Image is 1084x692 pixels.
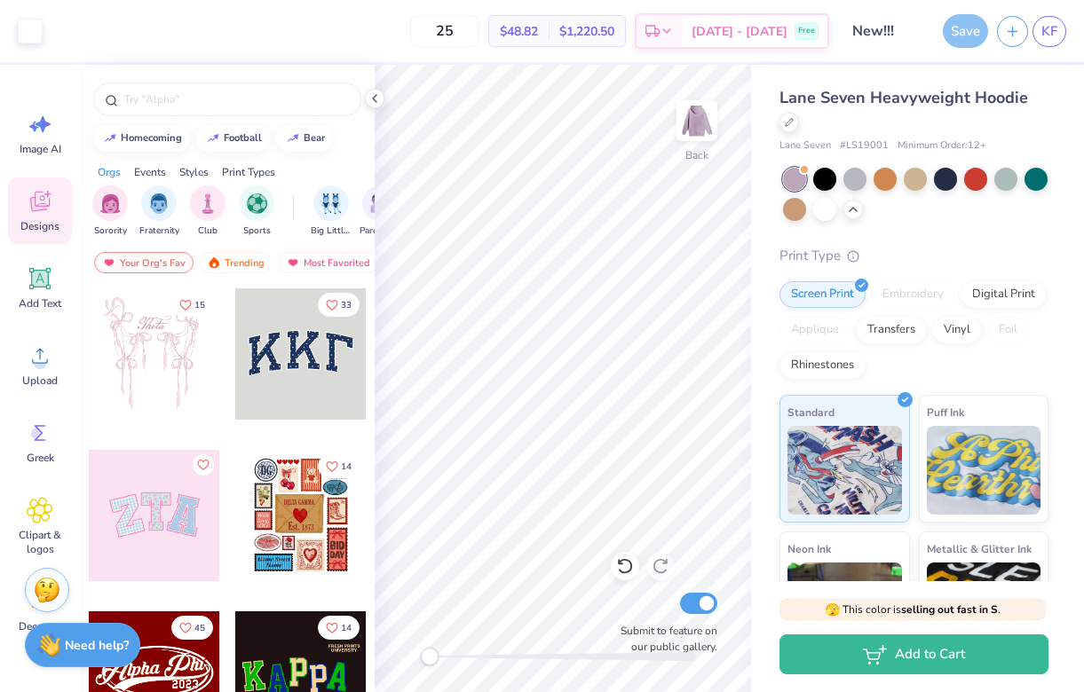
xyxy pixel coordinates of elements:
[611,623,717,655] label: Submit to feature on our public gallery.
[341,624,352,633] span: 14
[798,25,815,37] span: Free
[276,125,333,152] button: bear
[901,602,998,617] strong: selling out fast in S
[190,185,226,238] div: filter for Club
[100,193,121,214] img: Sorority Image
[500,22,538,41] span: $48.82
[22,374,58,388] span: Upload
[194,624,205,633] span: 45
[932,317,982,343] div: Vinyl
[92,185,128,238] div: filter for Sorority
[139,185,179,238] div: filter for Fraternity
[927,403,964,421] span: Puff Ink
[198,224,218,238] span: Club
[692,22,787,41] span: [DATE] - [DATE]
[94,252,194,273] div: Your Org's Fav
[311,185,352,238] div: filter for Big Little Reveal
[421,648,439,665] div: Accessibility label
[243,224,271,238] span: Sports
[318,454,360,478] button: Like
[20,219,59,233] span: Designs
[149,193,169,214] img: Fraternity Image
[779,87,1028,108] span: Lane Seven Heavyweight Hoodie
[20,142,61,156] span: Image AI
[987,317,1029,343] div: Foil
[927,562,1041,651] img: Metallic & Glitter Ink
[239,185,274,238] div: filter for Sports
[927,426,1041,515] img: Puff Ink
[92,185,128,238] button: filter button
[787,426,902,515] img: Standard
[840,138,889,153] span: # LS19001
[139,185,179,238] button: filter button
[190,185,226,238] button: filter button
[360,185,400,238] button: filter button
[779,634,1048,674] button: Add to Cart
[94,224,127,238] span: Sorority
[779,138,831,153] span: Lane Seven
[286,133,300,144] img: trend_line.gif
[679,103,715,138] img: Back
[825,602,1001,617] span: This color is .
[825,602,840,618] span: 🫣
[121,133,182,143] div: homecoming
[779,281,866,308] div: Screen Print
[247,193,267,214] img: Sports Image
[171,616,213,640] button: Like
[360,224,400,238] span: Parent's Weekend
[286,256,300,269] img: most_fav.gif
[194,301,205,310] span: 15
[98,164,121,180] div: Orgs
[927,539,1032,558] span: Metallic & Glitter Ink
[779,352,866,379] div: Rhinestones
[304,133,325,143] div: bear
[311,224,352,238] span: Big Little Reveal
[224,133,262,143] div: football
[207,256,221,269] img: trending.gif
[559,22,614,41] span: $1,220.50
[898,138,986,153] span: Minimum Order: 12 +
[239,185,274,238] button: filter button
[179,164,209,180] div: Styles
[93,125,190,152] button: homecoming
[321,193,341,214] img: Big Little Reveal Image
[360,185,400,238] div: filter for Parent's Weekend
[196,125,270,152] button: football
[1041,21,1057,42] span: KF
[19,296,61,311] span: Add Text
[856,317,927,343] div: Transfers
[318,616,360,640] button: Like
[787,403,835,421] span: Standard
[206,133,220,144] img: trend_line.gif
[19,619,61,633] span: Decorate
[134,164,166,180] div: Events
[193,454,214,476] button: Like
[341,301,352,310] span: 33
[370,193,391,214] img: Parent's Weekend Image
[779,246,1048,266] div: Print Type
[341,462,352,471] span: 14
[685,147,708,163] div: Back
[871,281,955,308] div: Embroidery
[838,13,925,49] input: Untitled Design
[199,252,273,273] div: Trending
[787,562,902,651] img: Neon Ink
[103,133,117,144] img: trend_line.gif
[222,164,275,180] div: Print Types
[65,637,129,654] strong: Need help?
[102,256,116,269] img: most_fav.gif
[1033,16,1066,47] a: KF
[787,539,831,558] span: Neon Ink
[961,281,1047,308] div: Digital Print
[27,451,54,465] span: Greek
[123,90,350,108] input: Try "Alpha"
[318,293,360,317] button: Like
[139,224,179,238] span: Fraternity
[171,293,213,317] button: Like
[779,317,851,343] div: Applique
[410,15,479,47] input: – –
[311,185,352,238] button: filter button
[278,252,378,273] div: Most Favorited
[11,528,69,556] span: Clipart & logos
[198,193,218,214] img: Club Image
